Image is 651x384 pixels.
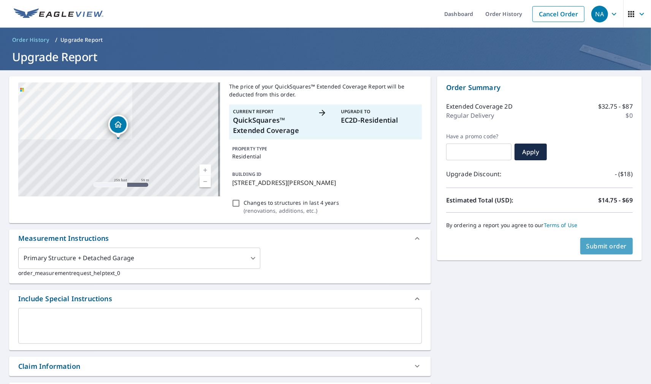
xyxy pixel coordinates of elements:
div: Measurement Instructions [9,229,431,248]
a: Order History [9,34,52,46]
span: Submit order [586,242,627,250]
p: Order Summary [446,82,633,93]
div: Include Special Instructions [9,290,431,308]
p: $0 [626,111,633,120]
p: order_measurementrequest_helptext_0 [18,269,422,277]
div: Claim Information [18,361,80,371]
p: Upgrade Report [60,36,103,44]
p: Upgrade To [341,108,418,115]
img: EV Logo [14,8,103,20]
label: Have a promo code? [446,133,512,140]
p: ( renovations, additions, etc. ) [244,207,339,215]
p: $32.75 - $87 [598,102,633,111]
p: Extended Coverage 2D [446,102,513,111]
p: QuickSquares™ Extended Coverage [233,115,310,136]
nav: breadcrumb [9,34,642,46]
p: - ($18) [615,169,633,179]
p: Current Report [233,108,310,115]
span: Order History [12,36,49,44]
p: Regular Delivery [446,111,494,120]
p: Estimated Total (USD): [446,196,540,205]
a: Current Level 17, Zoom In [200,164,211,176]
a: Current Level 17, Zoom Out [200,176,211,187]
button: Apply [515,144,547,160]
p: $14.75 - $69 [598,196,633,205]
div: Measurement Instructions [18,233,109,243]
button: Submit order [580,238,633,254]
li: / [55,35,57,44]
div: Claim Information [9,357,431,376]
a: Cancel Order [532,6,584,22]
p: Upgrade Discount: [446,169,540,179]
p: Changes to structures in last 4 years [244,199,339,207]
p: The price of your QuickSquares™ Extended Coverage Report will be deducted from this order. [229,82,422,98]
div: NA [591,6,608,22]
p: PROPERTY TYPE [232,145,419,152]
p: [STREET_ADDRESS][PERSON_NAME] [232,178,419,187]
p: Residential [232,152,419,160]
h1: Upgrade Report [9,49,642,65]
div: Primary Structure + Detached Garage [18,248,260,269]
p: BUILDING ID [232,171,261,177]
div: Include Special Instructions [18,294,112,304]
p: EC2D-Residential [341,115,418,125]
p: By ordering a report you agree to our [446,222,633,229]
div: Dropped pin, building 1, Residential property, 15 Woodside Dr Bolton, MA 01740 [108,115,128,138]
a: Terms of Use [544,221,578,229]
span: Apply [521,148,541,156]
